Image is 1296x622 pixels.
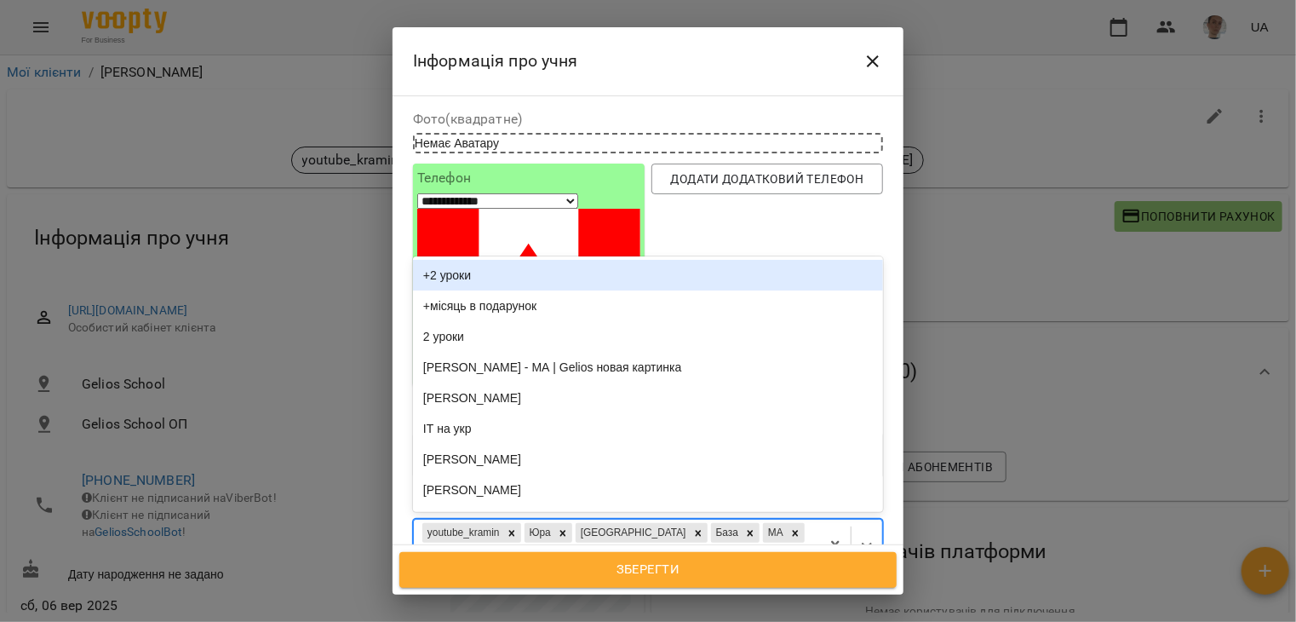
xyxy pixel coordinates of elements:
[413,321,883,352] div: 2 уроки
[763,523,786,543] div: МА
[576,523,689,543] div: [GEOGRAPHIC_DATA]
[399,552,897,588] button: Зберегти
[413,499,883,513] label: Теги
[417,209,640,358] img: Canada
[413,413,883,444] div: ІТ на укр
[413,505,883,536] div: [PERSON_NAME]
[418,559,878,581] span: Зберегти
[417,171,640,185] label: Телефон
[413,48,578,74] h6: Інформація про учня
[422,523,502,543] div: youtube_kramin
[665,169,869,189] span: Додати додатковий телефон
[413,112,883,126] label: Фото(квадратне)
[525,523,553,543] div: Юра
[651,164,883,194] button: Додати додатковий телефон
[413,444,883,475] div: [PERSON_NAME]
[413,260,883,291] div: +2 уроки
[711,523,741,543] div: База
[413,475,883,505] div: [PERSON_NAME]
[415,136,499,150] span: Немає Аватару
[417,193,578,209] select: Phone number country
[413,383,883,413] div: [PERSON_NAME]
[852,41,893,82] button: Close
[413,352,883,383] div: [PERSON_NAME] - МА | Gelios новая картинка
[413,291,883,321] div: +місяць в подарунок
